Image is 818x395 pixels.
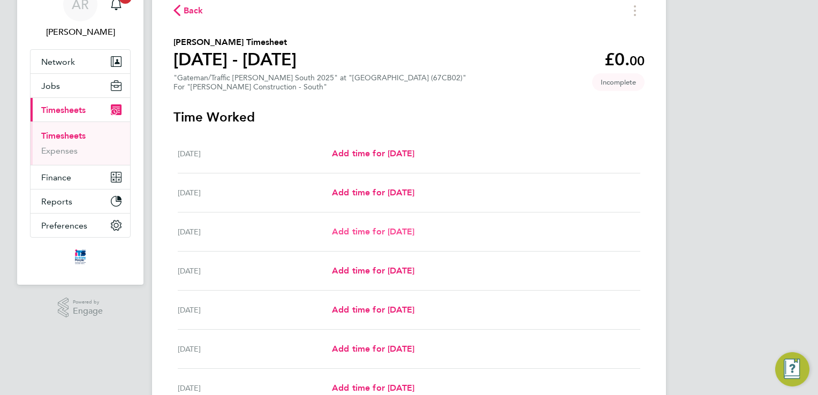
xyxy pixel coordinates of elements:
[41,172,71,183] span: Finance
[31,189,130,213] button: Reports
[178,186,332,199] div: [DATE]
[630,53,645,69] span: 00
[30,26,131,39] span: Adam Roseveare
[332,226,414,237] span: Add time for [DATE]
[332,265,414,276] span: Add time for [DATE]
[173,4,203,17] button: Back
[332,264,414,277] a: Add time for [DATE]
[73,307,103,316] span: Engage
[332,187,414,197] span: Add time for [DATE]
[332,148,414,158] span: Add time for [DATE]
[332,382,414,394] a: Add time for [DATE]
[173,73,466,92] div: "Gateman/Traffic [PERSON_NAME] South 2025" at "[GEOGRAPHIC_DATA] (67CB02)"
[41,81,60,91] span: Jobs
[31,98,130,121] button: Timesheets
[332,186,414,199] a: Add time for [DATE]
[775,352,809,386] button: Engage Resource Center
[332,344,414,354] span: Add time for [DATE]
[41,105,86,115] span: Timesheets
[41,131,86,141] a: Timesheets
[178,382,332,394] div: [DATE]
[30,248,131,265] a: Go to home page
[604,49,645,70] app-decimal: £0.
[31,214,130,237] button: Preferences
[178,147,332,160] div: [DATE]
[41,221,87,231] span: Preferences
[173,36,297,49] h2: [PERSON_NAME] Timesheet
[173,82,466,92] div: For "[PERSON_NAME] Construction - South"
[332,147,414,160] a: Add time for [DATE]
[178,264,332,277] div: [DATE]
[332,305,414,315] span: Add time for [DATE]
[31,121,130,165] div: Timesheets
[625,2,645,19] button: Timesheets Menu
[184,4,203,17] span: Back
[332,303,414,316] a: Add time for [DATE]
[178,225,332,238] div: [DATE]
[332,383,414,393] span: Add time for [DATE]
[41,196,72,207] span: Reports
[41,146,78,156] a: Expenses
[73,248,88,265] img: itsconstruction-logo-retina.png
[592,73,645,91] span: This timesheet is Incomplete.
[31,74,130,97] button: Jobs
[73,298,103,307] span: Powered by
[41,57,75,67] span: Network
[173,49,297,70] h1: [DATE] - [DATE]
[31,165,130,189] button: Finance
[58,298,103,318] a: Powered byEngage
[332,225,414,238] a: Add time for [DATE]
[332,343,414,355] a: Add time for [DATE]
[31,50,130,73] button: Network
[178,303,332,316] div: [DATE]
[173,109,645,126] h3: Time Worked
[178,343,332,355] div: [DATE]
